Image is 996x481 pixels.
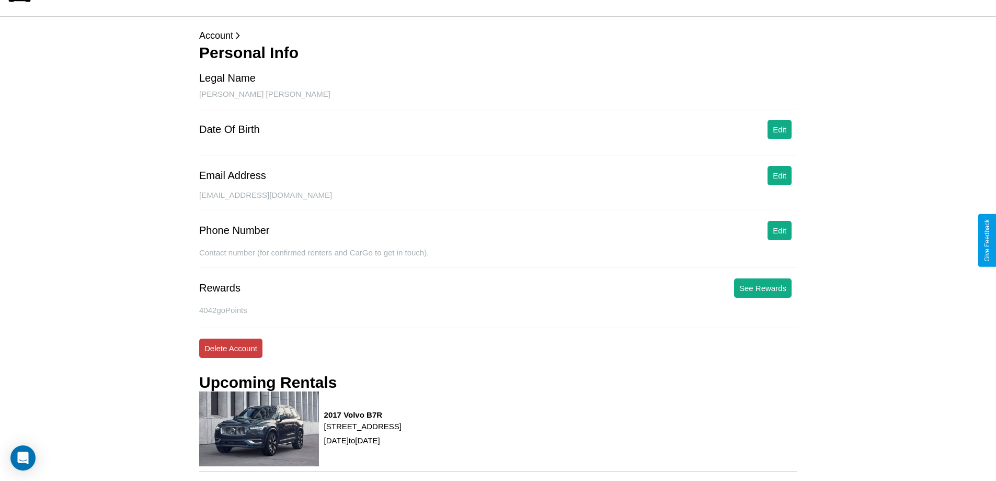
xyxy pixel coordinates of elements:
[199,248,797,268] div: Contact number (for confirmed renters and CarGo to get in touch).
[199,282,241,294] div: Rewards
[199,191,797,210] div: [EMAIL_ADDRESS][DOMAIN_NAME]
[199,27,797,44] p: Account
[768,221,792,240] button: Edit
[768,120,792,139] button: Edit
[199,339,262,358] button: Delete Account
[768,166,792,185] button: Edit
[324,410,402,419] h3: 2017 Volvo B7R
[199,225,270,237] div: Phone Number
[199,374,337,391] h3: Upcoming Rentals
[199,90,797,109] div: [PERSON_NAME] [PERSON_NAME]
[199,303,797,317] p: 4042 goPoints
[10,445,36,471] div: Open Intercom Messenger
[199,391,319,466] img: rental
[199,72,256,84] div: Legal Name
[324,433,402,448] p: [DATE] to [DATE]
[983,219,991,262] div: Give Feedback
[199,124,260,136] div: Date Of Birth
[199,44,797,62] h3: Personal Info
[734,278,792,298] button: See Rewards
[199,170,266,182] div: Email Address
[324,419,402,433] p: [STREET_ADDRESS]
